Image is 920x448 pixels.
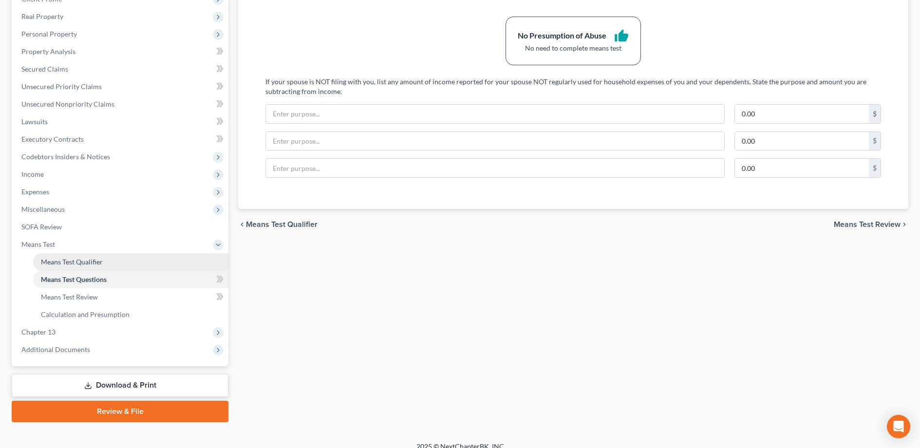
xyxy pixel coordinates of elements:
a: Calculation and Presumption [33,306,228,323]
input: 0.00 [735,105,869,123]
span: Miscellaneous [21,205,65,213]
a: Means Test Qualifier [33,253,228,271]
span: Expenses [21,187,49,196]
a: SOFA Review [14,218,228,236]
input: 0.00 [735,159,869,177]
button: chevron_left Means Test Qualifier [238,221,318,228]
a: Unsecured Priority Claims [14,78,228,95]
div: $ [869,132,881,150]
span: Real Property [21,12,63,20]
i: chevron_right [901,221,908,228]
span: Unsecured Priority Claims [21,82,102,91]
button: Means Test Review chevron_right [834,221,908,228]
input: Enter purpose... [266,159,724,177]
div: Open Intercom Messenger [887,415,910,438]
span: SOFA Review [21,223,62,231]
a: Lawsuits [14,113,228,131]
a: Unsecured Nonpriority Claims [14,95,228,113]
span: Means Test Review [41,293,98,301]
a: Download & Print [12,374,228,397]
a: Means Test Review [33,288,228,306]
span: Means Test Qualifier [246,221,318,228]
span: Executory Contracts [21,135,84,143]
div: $ [869,105,881,123]
div: $ [869,159,881,177]
span: Property Analysis [21,47,75,56]
input: 0.00 [735,132,869,150]
p: If your spouse is NOT filing with you, list any amount of income reported for your spouse NOT reg... [265,77,881,96]
span: Income [21,170,44,178]
a: Secured Claims [14,60,228,78]
a: Property Analysis [14,43,228,60]
input: Enter purpose... [266,105,724,123]
span: Means Test Questions [41,275,107,283]
span: Chapter 13 [21,328,56,336]
i: chevron_left [238,221,246,228]
a: Means Test Questions [33,271,228,288]
div: No Presumption of Abuse [518,30,606,41]
div: No need to complete means test [518,43,629,53]
i: thumb_up [614,29,629,43]
input: Enter purpose... [266,132,724,150]
span: Lawsuits [21,117,48,126]
span: Codebtors Insiders & Notices [21,152,110,161]
span: Means Test [21,240,55,248]
span: Unsecured Nonpriority Claims [21,100,114,108]
a: Executory Contracts [14,131,228,148]
span: Secured Claims [21,65,68,73]
span: Calculation and Presumption [41,310,130,318]
span: Personal Property [21,30,77,38]
span: Additional Documents [21,345,90,354]
a: Review & File [12,401,228,422]
span: Means Test Review [834,221,901,228]
span: Means Test Qualifier [41,258,103,266]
